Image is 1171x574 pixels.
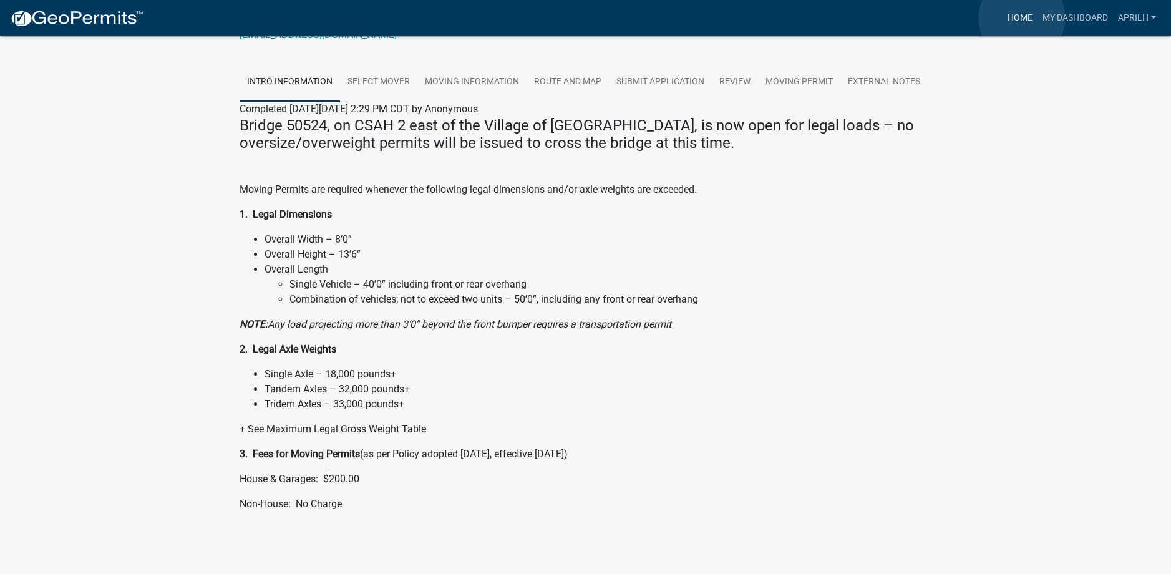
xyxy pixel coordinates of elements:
i: Any load projecting more than 3’0” beyond the front bumper requires a transportation permit [240,318,671,330]
a: My Dashboard [1037,6,1113,30]
a: Route and Map [527,62,609,102]
p: + See Maximum Legal Gross Weight Table [240,422,932,437]
h4: Bridge 50524, on CSAH 2 east of the Village of [GEOGRAPHIC_DATA], is now open for legal loads – n... [240,117,932,153]
strong: 2. Legal Axle Weights [240,343,336,355]
a: Review [712,62,758,102]
p: Moving Permits are required whenever the following legal dimensions and/or axle weights are excee... [240,182,932,197]
li: Combination of vehicles; not to exceed two units – 50’0”, including any front or rear overhang [289,292,932,307]
strong: 3. Fees for Moving Permits [240,448,360,460]
a: Aprilh [1113,6,1161,30]
p: Non-House: No Charge [240,497,932,512]
li: Overall Length [265,262,932,307]
p: (as per Policy adopted [DATE], effective [DATE]) [240,447,932,462]
a: Intro information [240,62,340,102]
li: Overall Width – 8’0” [265,232,932,247]
a: Select Mover [340,62,417,102]
li: Single Axle – 18,000 pounds+ [265,367,932,382]
p: House & Garages: $200.00 [240,472,932,487]
a: Moving Permit [758,62,840,102]
span: Completed [DATE][DATE] 2:29 PM CDT by Anonymous [240,103,478,115]
li: Overall Height – 13’6” [265,247,932,262]
li: Tandem Axles – 32,000 pounds+ [265,382,932,397]
li: Tridem Axles – 33,000 pounds+ [265,397,932,412]
a: Submit Application [609,62,712,102]
a: External Notes [840,62,928,102]
strong: 1. Legal Dimensions [240,208,332,220]
a: Moving Information [417,62,527,102]
strong: NOTE: [240,318,268,330]
a: Home [1003,6,1037,30]
li: Single Vehicle – 40’0” including front or rear overhang [289,277,932,292]
a: [EMAIL_ADDRESS][DOMAIN_NAME] [240,29,397,41]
